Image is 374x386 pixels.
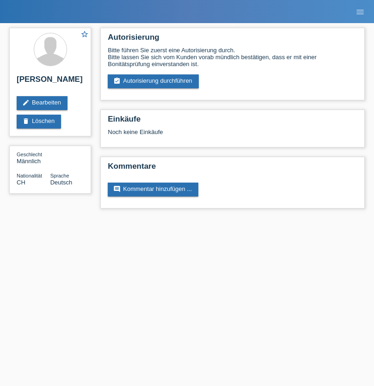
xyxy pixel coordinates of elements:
[50,173,69,178] span: Sprache
[17,75,84,89] h2: [PERSON_NAME]
[113,185,121,193] i: comment
[113,77,121,85] i: assignment_turned_in
[108,183,198,196] a: commentKommentar hinzufügen ...
[108,162,357,176] h2: Kommentare
[17,152,42,157] span: Geschlecht
[80,30,89,40] a: star_border
[17,179,25,186] span: Schweiz
[22,99,30,106] i: edit
[108,115,357,129] h2: Einkäufe
[108,129,357,142] div: Noch keine Einkäufe
[50,179,73,186] span: Deutsch
[356,7,365,17] i: menu
[108,74,199,88] a: assignment_turned_inAutorisierung durchführen
[108,33,357,47] h2: Autorisierung
[108,47,357,67] div: Bitte führen Sie zuerst eine Autorisierung durch. Bitte lassen Sie sich vom Kunden vorab mündlich...
[17,151,50,165] div: Männlich
[22,117,30,125] i: delete
[17,115,61,129] a: deleteLöschen
[17,96,67,110] a: editBearbeiten
[351,9,369,14] a: menu
[17,173,42,178] span: Nationalität
[80,30,89,38] i: star_border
